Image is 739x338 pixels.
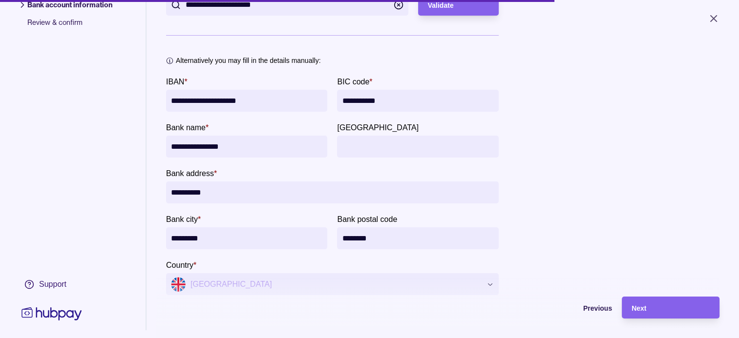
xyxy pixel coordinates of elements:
[342,90,493,112] input: BIC code
[166,78,184,86] p: IBAN
[337,121,419,133] label: Bank province
[166,261,193,269] p: Country
[171,181,494,203] input: Bank address
[583,304,612,312] span: Previous
[166,121,209,133] label: Bank name
[171,136,322,158] input: bankName
[428,1,454,9] span: Validate
[696,8,731,29] button: Close
[342,136,493,158] input: Bank province
[337,215,397,223] p: Bank postal code
[337,123,419,132] p: [GEOGRAPHIC_DATA]
[27,18,112,35] span: Review & confirm
[166,123,206,132] p: Bank name
[166,76,188,87] label: IBAN
[337,213,397,225] label: Bank postal code
[166,169,214,178] p: Bank address
[337,78,369,86] p: BIC code
[622,297,719,318] button: Next
[514,297,612,318] button: Previous
[176,55,320,66] p: Alternatively you may fill in the details manually:
[171,227,322,249] input: Bank city
[20,274,84,295] a: Support
[632,304,646,312] span: Next
[337,76,372,87] label: BIC code
[342,227,493,249] input: Bank postal code
[171,90,322,112] input: IBAN
[166,215,198,223] p: Bank city
[166,167,217,179] label: Bank address
[39,279,66,290] div: Support
[166,259,196,271] label: Country
[166,213,201,225] label: Bank city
